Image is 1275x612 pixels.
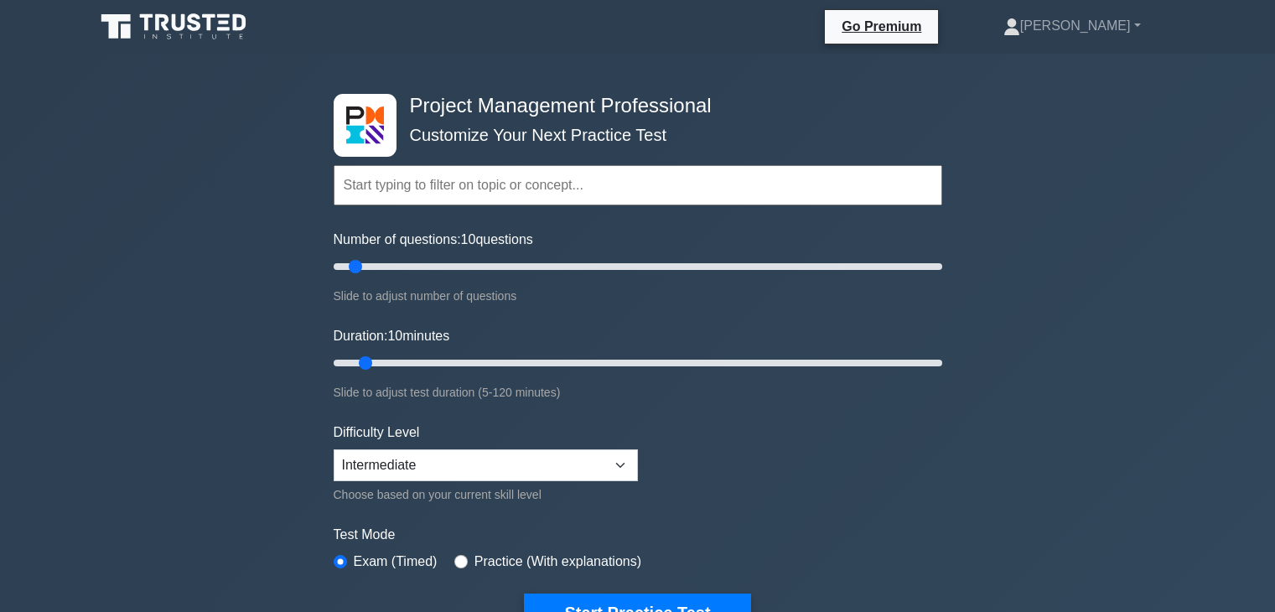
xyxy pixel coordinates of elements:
label: Exam (Timed) [354,552,438,572]
a: Go Premium [832,16,931,37]
label: Number of questions: questions [334,230,533,250]
input: Start typing to filter on topic or concept... [334,165,942,205]
label: Practice (With explanations) [474,552,641,572]
span: 10 [387,329,402,343]
div: Slide to adjust number of questions [334,286,942,306]
label: Test Mode [334,525,942,545]
label: Duration: minutes [334,326,450,346]
a: [PERSON_NAME] [963,9,1181,43]
label: Difficulty Level [334,423,420,443]
span: 10 [461,232,476,246]
div: Choose based on your current skill level [334,485,638,505]
div: Slide to adjust test duration (5-120 minutes) [334,382,942,402]
h4: Project Management Professional [403,94,860,118]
